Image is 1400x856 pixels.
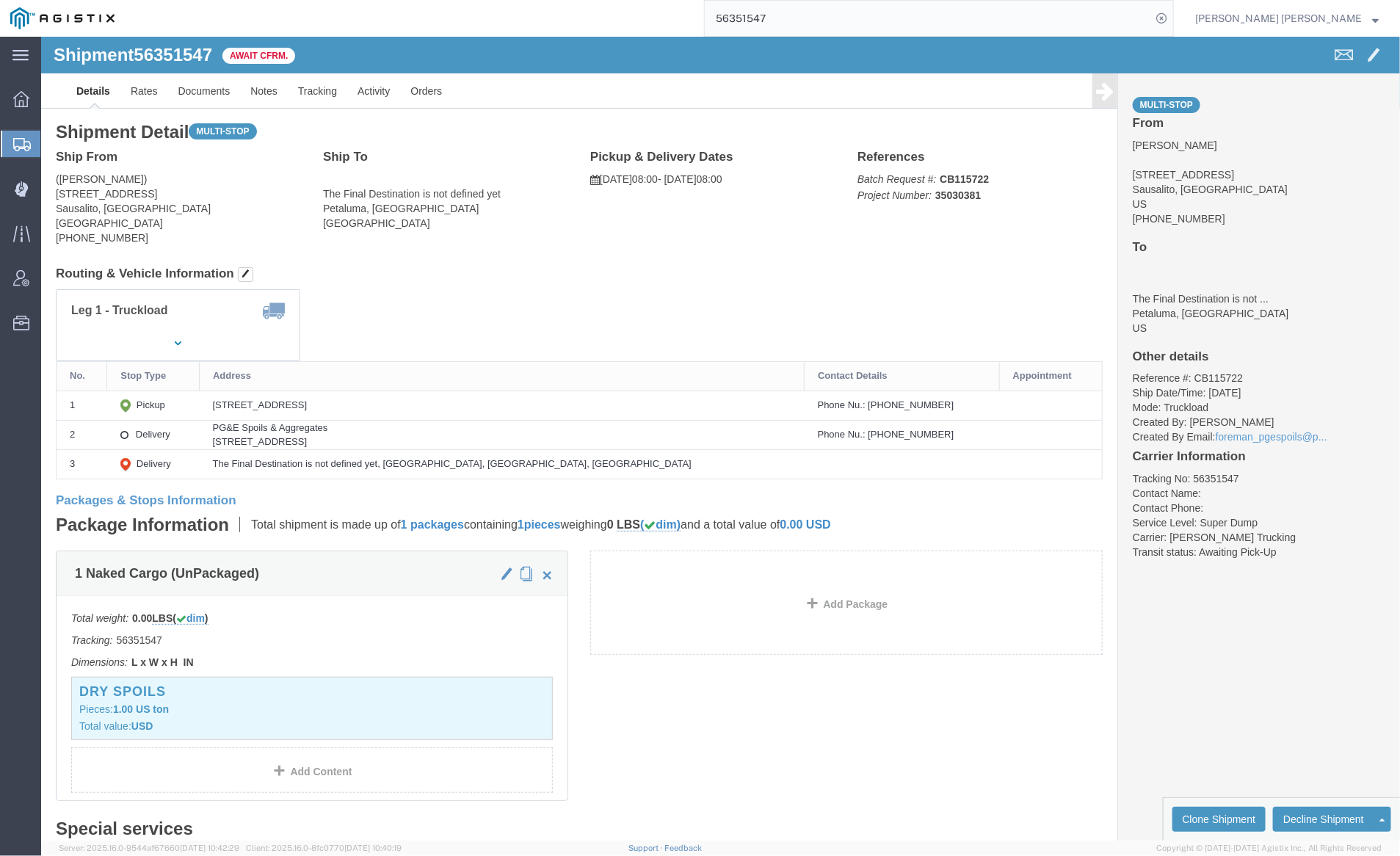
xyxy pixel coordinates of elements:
[705,1,1151,36] input: Search for shipment number, reference number
[246,844,402,852] span: Client: 2025.16.0-8fc0770
[1156,842,1382,855] span: Copyright © [DATE]-[DATE] Agistix Inc., All Rights Reserved
[1195,10,1362,26] span: Kayte Bray Dogali
[665,844,703,852] a: Feedback
[180,844,239,852] span: [DATE] 10:42:29
[10,7,115,29] img: logo
[628,844,665,852] a: Support
[41,37,1400,841] iframe: FS Legacy Container
[1194,10,1379,27] button: [PERSON_NAME] [PERSON_NAME]
[344,844,402,852] span: [DATE] 10:40:19
[59,844,239,852] span: Server: 2025.16.0-9544af67660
